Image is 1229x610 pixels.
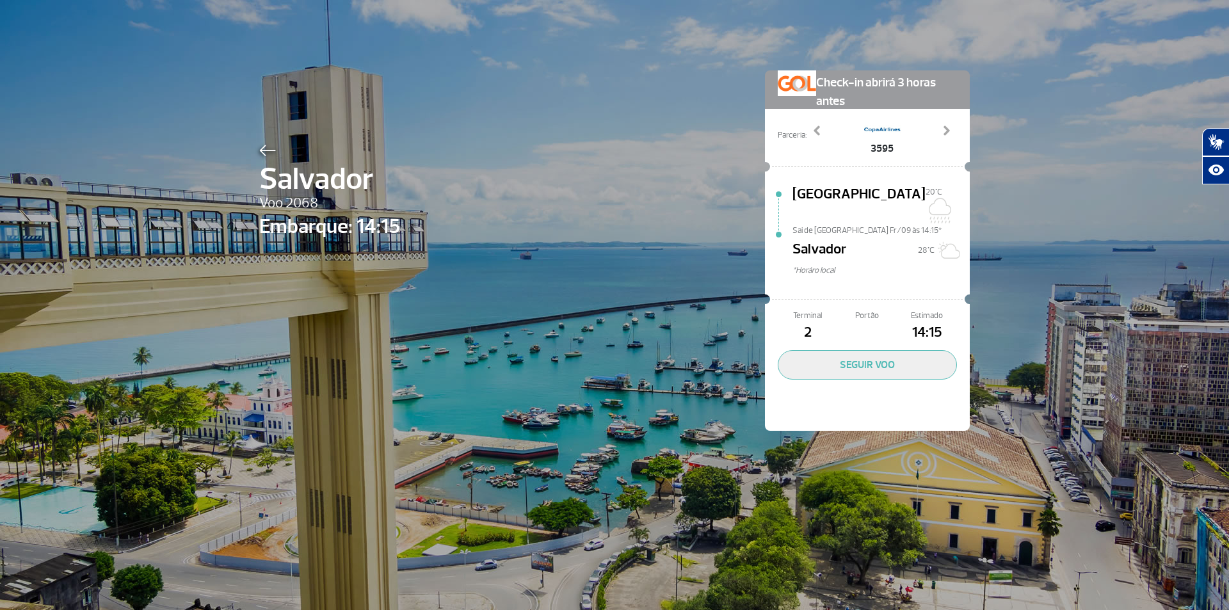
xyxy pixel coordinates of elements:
[259,193,400,214] span: Voo 2068
[792,264,970,277] span: *Horáro local
[1202,156,1229,184] button: Abrir recursos assistivos.
[778,350,957,380] button: SEGUIR VOO
[792,239,846,264] span: Salvador
[778,310,837,322] span: Terminal
[926,187,942,197] span: 20°C
[897,322,957,344] span: 14:15
[259,156,400,202] span: Salvador
[897,310,957,322] span: Estimado
[792,225,970,234] span: Sai de [GEOGRAPHIC_DATA] Fr/09 às 14:15*
[1202,128,1229,156] button: Abrir tradutor de língua de sinais.
[792,184,926,225] span: [GEOGRAPHIC_DATA]
[816,70,957,111] span: Check-in abrirá 3 horas antes
[926,198,951,223] img: Chuvoso
[778,129,807,141] span: Parceria:
[863,141,901,156] span: 3595
[935,237,960,263] img: Sol com algumas nuvens
[918,245,935,255] span: 28°C
[778,322,837,344] span: 2
[837,310,897,322] span: Portão
[1202,128,1229,184] div: Plugin de acessibilidade da Hand Talk.
[259,211,400,242] span: Embarque: 14:15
